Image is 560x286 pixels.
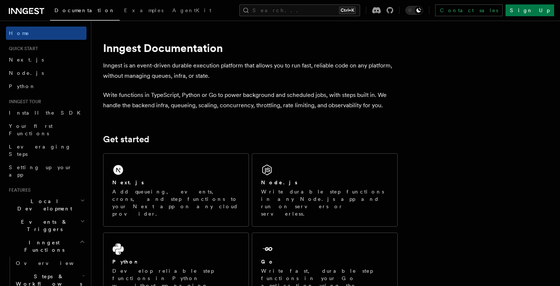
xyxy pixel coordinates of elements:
span: Documentation [54,7,115,13]
a: Leveraging Steps [6,140,87,161]
button: Local Development [6,195,87,215]
h2: Node.js [261,179,297,186]
a: Get started [103,134,149,144]
h2: Go [261,258,274,265]
h2: Python [112,258,140,265]
span: Next.js [9,57,44,63]
span: Quick start [6,46,38,52]
p: Write durable step functions in any Node.js app and run on servers or serverless. [261,188,388,217]
a: Your first Functions [6,119,87,140]
button: Search...Ctrl+K [239,4,360,16]
h1: Inngest Documentation [103,41,398,55]
span: Overview [16,260,92,266]
a: Home [6,27,87,40]
a: Overview [13,257,87,270]
a: Next.jsAdd queueing, events, crons, and step functions to your Next app on any cloud provider. [103,153,249,227]
a: Contact sales [435,4,503,16]
a: Node.js [6,66,87,80]
p: Inngest is an event-driven durable execution platform that allows you to run fast, reliable code ... [103,60,398,81]
button: Toggle dark mode [405,6,423,15]
span: Local Development [6,198,80,212]
a: Setting up your app [6,161,87,181]
a: Install the SDK [6,106,87,119]
span: Your first Functions [9,123,53,136]
button: Inngest Functions [6,236,87,257]
span: Setting up your app [9,164,72,178]
a: Sign Up [506,4,554,16]
span: Features [6,187,31,193]
span: Python [9,83,36,89]
a: AgentKit [168,2,216,20]
span: Inngest Functions [6,239,80,254]
span: AgentKit [172,7,211,13]
kbd: Ctrl+K [339,7,356,14]
span: Examples [124,7,163,13]
span: Leveraging Steps [9,144,71,157]
a: Documentation [50,2,120,21]
span: Inngest tour [6,99,41,105]
button: Events & Triggers [6,215,87,236]
p: Add queueing, events, crons, and step functions to your Next app on any cloud provider. [112,188,240,217]
a: Next.js [6,53,87,66]
span: Install the SDK [9,110,85,116]
a: Node.jsWrite durable step functions in any Node.js app and run on servers or serverless. [252,153,398,227]
a: Python [6,80,87,93]
span: Home [9,29,29,37]
h2: Next.js [112,179,144,186]
a: Examples [120,2,168,20]
span: Node.js [9,70,44,76]
span: Events & Triggers [6,218,80,233]
p: Write functions in TypeScript, Python or Go to power background and scheduled jobs, with steps bu... [103,90,398,111]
